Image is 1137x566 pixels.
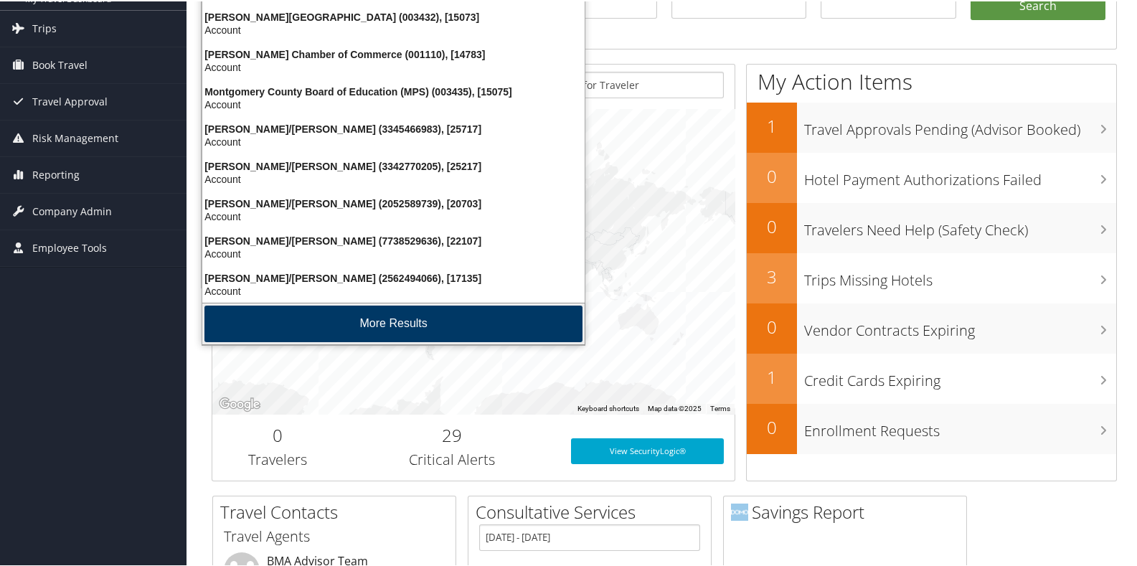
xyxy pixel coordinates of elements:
[32,229,107,265] span: Employee Tools
[804,362,1116,390] h3: Credit Cards Expiring
[747,151,1116,202] a: 0Hotel Payment Authorizations Failed
[354,422,549,446] h2: 29
[476,499,711,523] h2: Consultative Services
[747,101,1116,151] a: 1Travel Approvals Pending (Advisor Booked)
[747,202,1116,252] a: 0Travelers Need Help (Safety Check)
[571,437,724,463] a: View SecurityLogic®
[32,46,88,82] span: Book Travel
[747,113,797,137] h2: 1
[223,448,332,468] h3: Travelers
[32,119,118,155] span: Risk Management
[194,270,593,283] div: [PERSON_NAME]/[PERSON_NAME] (2562494066), [17135]
[804,312,1116,339] h3: Vendor Contracts Expiring
[194,196,593,209] div: [PERSON_NAME]/[PERSON_NAME] (2052589739), [20703]
[194,233,593,246] div: [PERSON_NAME]/[PERSON_NAME] (7738529636), [22107]
[216,394,263,412] img: Google
[731,502,748,519] img: domo-logo.png
[710,403,730,411] a: Terms (opens in new tab)
[747,414,797,438] h2: 0
[804,111,1116,138] h3: Travel Approvals Pending (Advisor Booked)
[747,352,1116,402] a: 1Credit Cards Expiring
[220,499,456,523] h2: Travel Contacts
[32,9,57,45] span: Trips
[223,422,332,446] h2: 0
[804,161,1116,189] h3: Hotel Payment Authorizations Failed
[747,252,1116,302] a: 3Trips Missing Hotels
[224,525,445,545] h3: Travel Agents
[747,302,1116,352] a: 0Vendor Contracts Expiring
[32,82,108,118] span: Travel Approval
[194,134,593,147] div: Account
[194,209,593,222] div: Account
[216,394,263,412] a: Open this area in Google Maps (opens a new window)
[804,262,1116,289] h3: Trips Missing Hotels
[354,448,549,468] h3: Critical Alerts
[194,159,593,171] div: [PERSON_NAME]/[PERSON_NAME] (3342770205), [25217]
[194,84,593,97] div: Montgomery County Board of Education (MPS) (003435), [15075]
[194,60,593,72] div: Account
[747,65,1116,95] h1: My Action Items
[32,192,112,228] span: Company Admin
[747,263,797,288] h2: 3
[194,22,593,35] div: Account
[648,403,702,411] span: Map data ©2025
[747,402,1116,453] a: 0Enrollment Requests
[747,364,797,388] h2: 1
[731,499,966,523] h2: Savings Report
[747,163,797,187] h2: 0
[194,283,593,296] div: Account
[194,171,593,184] div: Account
[804,212,1116,239] h3: Travelers Need Help (Safety Check)
[804,412,1116,440] h3: Enrollment Requests
[194,121,593,134] div: [PERSON_NAME]/[PERSON_NAME] (3345466983), [25717]
[194,9,593,22] div: [PERSON_NAME][GEOGRAPHIC_DATA] (003432), [15073]
[194,97,593,110] div: Account
[747,213,797,237] h2: 0
[32,156,80,192] span: Reporting
[194,246,593,259] div: Account
[194,47,593,60] div: [PERSON_NAME] Chamber of Commerce (001110), [14783]
[577,402,639,412] button: Keyboard shortcuts
[204,304,582,341] button: More Results
[747,313,797,338] h2: 0
[528,70,724,97] input: Search for Traveler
